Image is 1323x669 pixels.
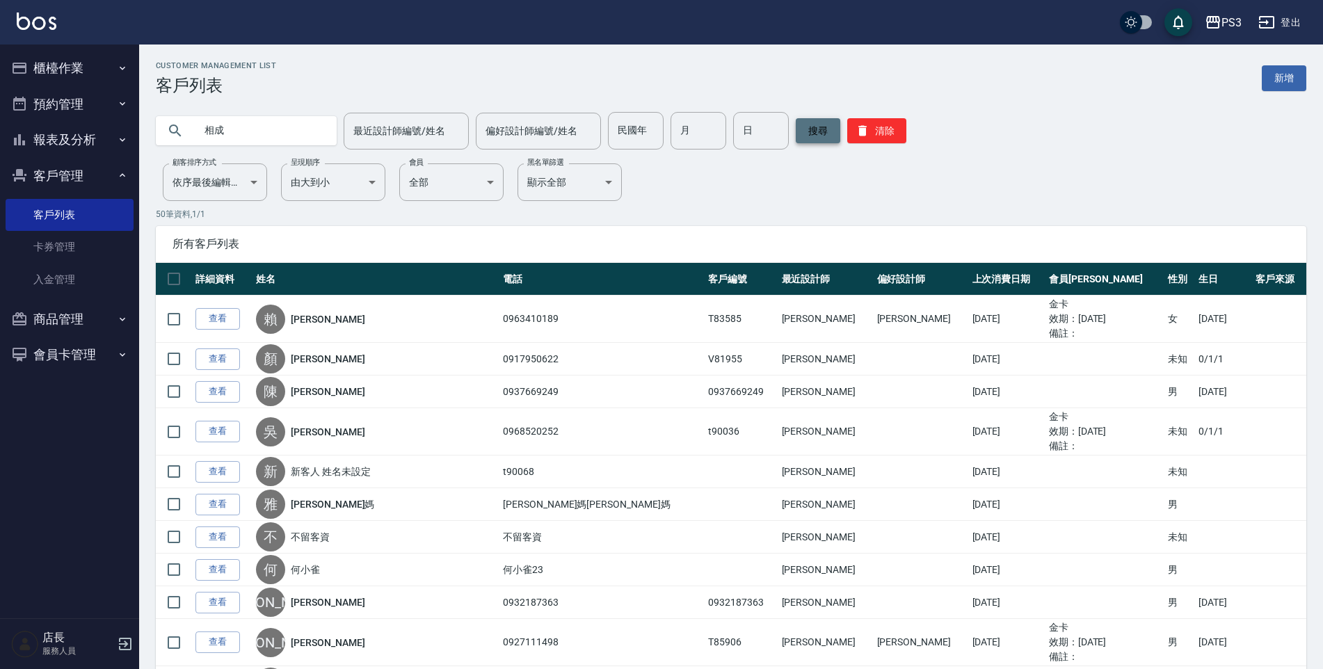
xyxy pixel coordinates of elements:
[6,264,134,296] a: 入金管理
[969,376,1045,408] td: [DATE]
[6,122,134,158] button: 報表及分析
[195,421,240,442] a: 查看
[409,157,424,168] label: 會員
[1221,14,1242,31] div: PS3
[256,344,285,373] div: 顏
[195,461,240,483] a: 查看
[156,61,276,70] h2: Customer Management List
[874,263,969,296] th: 偏好設計師
[1164,619,1196,666] td: 男
[969,263,1045,296] th: 上次消費日期
[281,163,385,201] div: 由大到小
[291,157,320,168] label: 呈現順序
[705,263,778,296] th: 客戶編號
[1049,326,1161,341] ul: 備註：
[1164,554,1196,586] td: 男
[173,237,1290,251] span: 所有客戶列表
[969,619,1045,666] td: [DATE]
[195,308,240,330] a: 查看
[778,554,874,586] td: [PERSON_NAME]
[6,337,134,373] button: 會員卡管理
[778,619,874,666] td: [PERSON_NAME]
[1164,376,1196,408] td: 男
[499,554,705,586] td: 何小雀23
[192,263,252,296] th: 詳細資料
[195,559,240,581] a: 查看
[705,408,778,456] td: t90036
[1164,296,1196,343] td: 女
[256,377,285,406] div: 陳
[256,628,285,657] div: [PERSON_NAME]
[1049,635,1161,650] ul: 效期： [DATE]
[1049,297,1161,312] ul: 金卡
[1195,376,1252,408] td: [DATE]
[874,296,969,343] td: [PERSON_NAME]
[6,86,134,122] button: 預約管理
[291,595,364,609] a: [PERSON_NAME]
[42,645,113,657] p: 服務人員
[6,301,134,337] button: 商品管理
[1049,650,1161,664] ul: 備註：
[291,312,364,326] a: [PERSON_NAME]
[969,408,1045,456] td: [DATE]
[195,526,240,548] a: 查看
[256,305,285,334] div: 賴
[705,619,778,666] td: T85906
[291,425,364,439] a: [PERSON_NAME]
[256,457,285,486] div: 新
[778,408,874,456] td: [PERSON_NAME]
[499,263,705,296] th: 電話
[499,586,705,619] td: 0932187363
[1164,521,1196,554] td: 未知
[256,417,285,446] div: 吳
[291,497,374,511] a: [PERSON_NAME]媽
[195,592,240,613] a: 查看
[1164,343,1196,376] td: 未知
[17,13,56,30] img: Logo
[195,348,240,370] a: 查看
[1164,456,1196,488] td: 未知
[256,490,285,519] div: 雅
[399,163,504,201] div: 全部
[11,630,39,658] img: Person
[256,522,285,551] div: 不
[163,163,267,201] div: 依序最後編輯時間
[1195,296,1252,343] td: [DATE]
[499,376,705,408] td: 0937669249
[1195,586,1252,619] td: [DATE]
[778,456,874,488] td: [PERSON_NAME]
[499,408,705,456] td: 0968520252
[499,343,705,376] td: 0917950622
[1253,10,1306,35] button: 登出
[1164,488,1196,521] td: 男
[291,465,371,478] a: 新客人 姓名未設定
[1164,586,1196,619] td: 男
[156,76,276,95] h3: 客戶列表
[1195,263,1252,296] th: 生日
[1252,263,1306,296] th: 客戶來源
[518,163,622,201] div: 顯示全部
[291,563,320,577] a: 何小雀
[499,488,705,521] td: [PERSON_NAME]媽[PERSON_NAME]媽
[1164,8,1192,36] button: save
[969,488,1045,521] td: [DATE]
[291,352,364,366] a: [PERSON_NAME]
[778,263,874,296] th: 最近設計師
[6,231,134,263] a: 卡券管理
[969,586,1045,619] td: [DATE]
[256,555,285,584] div: 何
[499,619,705,666] td: 0927111498
[527,157,563,168] label: 黑名單篩選
[499,456,705,488] td: t90068
[1195,619,1252,666] td: [DATE]
[499,521,705,554] td: 不留客資
[195,494,240,515] a: 查看
[778,488,874,521] td: [PERSON_NAME]
[1195,343,1252,376] td: 0/1/1
[256,588,285,617] div: [PERSON_NAME]
[778,586,874,619] td: [PERSON_NAME]
[252,263,499,296] th: 姓名
[1045,263,1164,296] th: 會員[PERSON_NAME]
[6,50,134,86] button: 櫃檯作業
[1199,8,1247,37] button: PS3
